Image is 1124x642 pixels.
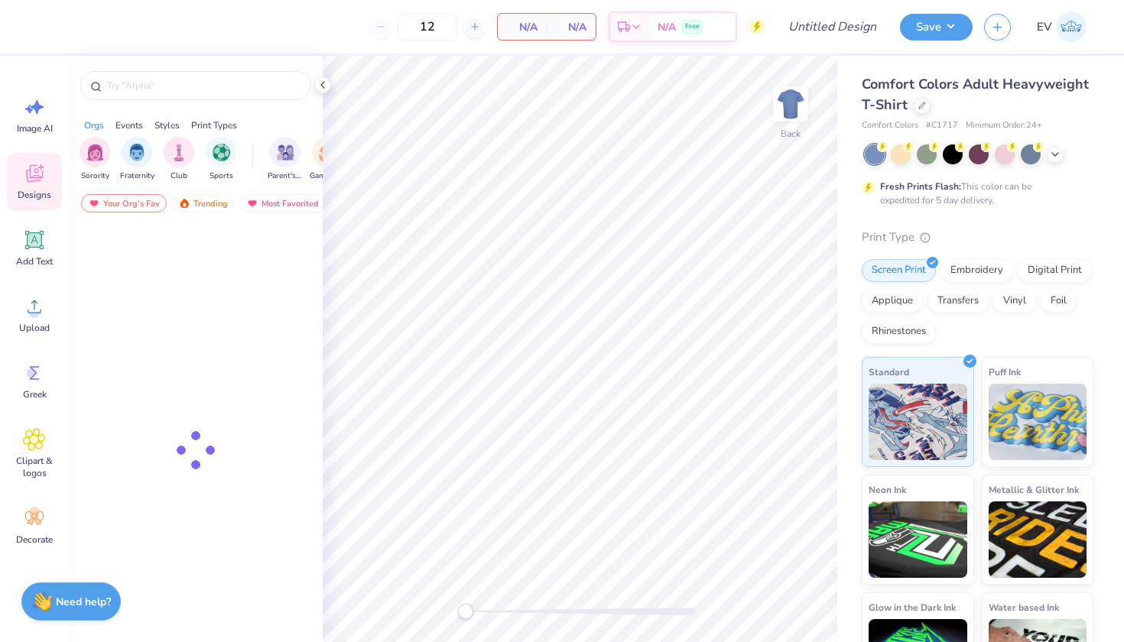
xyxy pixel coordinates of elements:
[178,198,190,209] img: trending.gif
[164,137,194,182] button: filter button
[862,320,936,343] div: Rhinestones
[993,290,1036,313] div: Vinyl
[84,118,104,132] div: Orgs
[16,533,53,546] span: Decorate
[9,455,60,479] span: Clipart & logos
[989,501,1087,578] img: Metallic & Glitter Ink
[120,137,154,182] button: filter button
[171,144,187,161] img: Club Image
[989,364,1021,380] span: Puff Ink
[862,229,1093,246] div: Print Type
[989,599,1059,615] span: Water based Ink
[940,259,1013,282] div: Embroidery
[17,122,53,135] span: Image AI
[310,137,345,182] button: filter button
[128,144,145,161] img: Fraternity Image
[900,14,973,41] button: Save
[191,118,237,132] div: Print Types
[310,137,345,182] div: filter for Game Day
[164,137,194,182] div: filter for Club
[171,194,235,212] div: Trending
[268,137,303,182] button: filter button
[19,322,50,334] span: Upload
[556,19,586,35] span: N/A
[268,170,303,182] span: Parent's Weekend
[658,19,676,35] span: N/A
[869,599,956,615] span: Glow in the Dark Ink
[56,595,111,609] strong: Need help?
[989,384,1087,460] img: Puff Ink
[862,259,936,282] div: Screen Print
[989,481,1079,498] span: Metallic & Glitter Ink
[206,137,236,182] button: filter button
[81,194,167,212] div: Your Org's Fav
[1041,290,1077,313] div: Foil
[16,255,53,267] span: Add Text
[86,144,104,161] img: Sorority Image
[88,198,100,209] img: most_fav.gif
[210,170,233,182] span: Sports
[507,19,538,35] span: N/A
[869,481,906,498] span: Neon Ink
[154,118,180,132] div: Styles
[398,13,457,41] input: – –
[966,119,1042,132] span: Minimum Order: 24 +
[120,170,154,182] span: Fraternity
[880,180,1068,207] div: This color can be expedited for 5 day delivery.
[1037,18,1052,36] span: EV
[880,180,961,193] strong: Fresh Prints Flash:
[775,89,806,119] img: Back
[246,198,258,209] img: most_fav.gif
[206,137,236,182] div: filter for Sports
[115,118,143,132] div: Events
[1018,259,1092,282] div: Digital Print
[776,11,888,42] input: Untitled Design
[239,194,326,212] div: Most Favorited
[1056,11,1087,42] img: Emily Von Buttlar
[310,170,345,182] span: Game Day
[927,290,989,313] div: Transfers
[80,137,110,182] div: filter for Sorority
[862,119,918,132] span: Comfort Colors
[319,144,336,161] img: Game Day Image
[106,78,301,93] input: Try "Alpha"
[781,127,801,141] div: Back
[171,170,187,182] span: Club
[18,189,51,201] span: Designs
[862,290,923,313] div: Applique
[926,119,958,132] span: # C1717
[80,137,110,182] button: filter button
[23,388,47,400] span: Greek
[81,170,109,182] span: Sorority
[277,144,294,161] img: Parent's Weekend Image
[869,384,967,460] img: Standard
[685,21,700,32] span: Free
[869,364,909,380] span: Standard
[213,144,230,161] img: Sports Image
[458,604,473,619] div: Accessibility label
[1030,11,1093,42] a: EV
[268,137,303,182] div: filter for Parent's Weekend
[869,501,967,578] img: Neon Ink
[862,75,1089,114] span: Comfort Colors Adult Heavyweight T-Shirt
[120,137,154,182] div: filter for Fraternity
